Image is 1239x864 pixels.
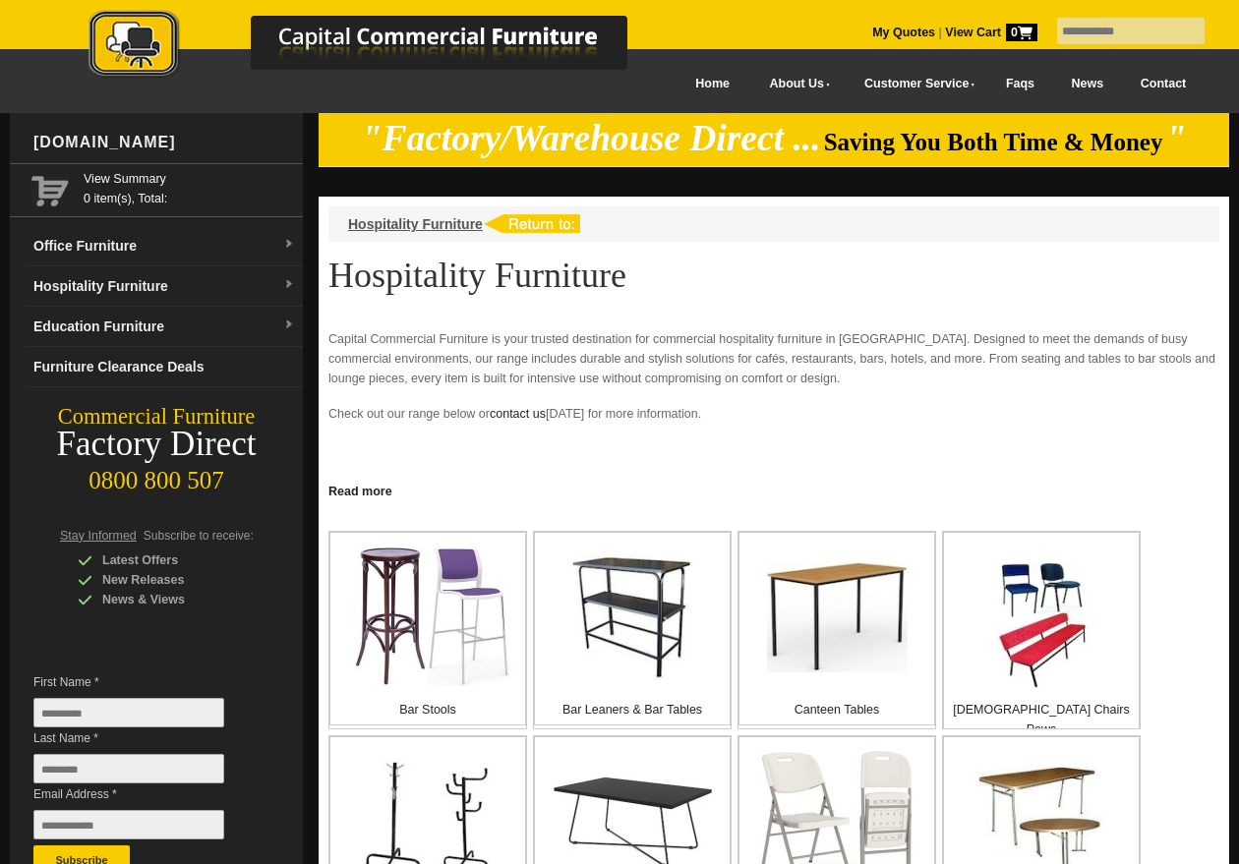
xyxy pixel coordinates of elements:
img: dropdown [283,319,295,331]
a: Bar Stools Bar Stools [328,531,527,729]
a: Hospitality Furnituredropdown [26,266,303,307]
span: Last Name * [33,728,254,748]
a: View Summary [84,169,295,189]
img: Church Chairs Pews [978,563,1104,689]
img: Bar Stools [347,547,509,686]
div: News & Views [78,590,265,609]
a: Bar Leaners & Bar Tables Bar Leaners & Bar Tables [533,531,732,729]
a: News [1053,62,1122,106]
span: First Name * [33,672,254,692]
p: Canteen Tables [739,700,934,720]
div: [DOMAIN_NAME] [26,113,303,172]
img: dropdown [283,239,295,251]
div: Commercial Furniture [10,403,303,431]
span: 0 [1006,24,1037,41]
p: Capital Commercial Furniture is your trusted destination for commercial hospitality furniture in ... [328,329,1219,388]
div: 0800 800 507 [10,457,303,494]
span: Stay Informed [60,529,137,543]
img: return to [483,214,580,233]
a: Hospitality Furniture [348,216,483,232]
a: Capital Commercial Furniture Logo [34,10,723,87]
p: [DEMOGRAPHIC_DATA] Chairs Pews [944,700,1139,739]
p: Bar Stools [330,700,525,720]
img: Capital Commercial Furniture Logo [34,10,723,82]
div: Factory Direct [10,431,303,458]
a: My Quotes [872,26,935,39]
h1: Hospitality Furniture [328,257,1219,294]
div: New Releases [78,570,265,590]
img: dropdown [283,279,295,291]
span: Email Address * [33,784,254,804]
a: Click to read more [319,477,1229,501]
em: "Factory/Warehouse Direct ... [362,118,821,158]
a: About Us [748,62,843,106]
p: Bar Leaners & Bar Tables [535,700,730,720]
input: Email Address * [33,810,224,839]
a: Furniture Clearance Deals [26,347,303,387]
a: Office Furnituredropdown [26,226,303,266]
img: Canteen Tables [767,560,908,672]
input: Last Name * [33,754,224,783]
a: Church Chairs Pews [DEMOGRAPHIC_DATA] Chairs Pews [942,531,1141,729]
span: Saving You Both Time & Money [824,129,1163,155]
span: Subscribe to receive: [144,529,254,543]
a: View Cart0 [942,26,1037,39]
a: Customer Service [843,62,987,106]
p: Check out our range below or [DATE] for more information. [328,404,1219,443]
div: Latest Offers [78,550,265,570]
em: " [1166,118,1187,158]
a: Faqs [987,62,1053,106]
span: 0 item(s), Total: [84,169,295,205]
a: Contact [1122,62,1205,106]
strong: View Cart [945,26,1037,39]
img: Bar Leaners & Bar Tables [570,553,694,680]
a: Education Furnituredropdown [26,307,303,347]
a: Canteen Tables Canteen Tables [737,531,936,729]
a: contact us [490,407,546,421]
input: First Name * [33,698,224,727]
